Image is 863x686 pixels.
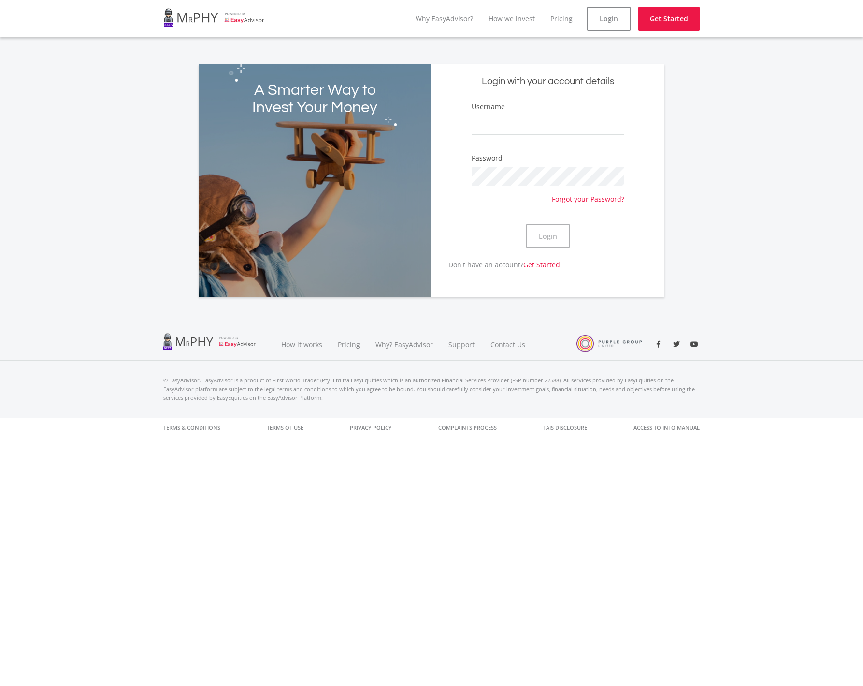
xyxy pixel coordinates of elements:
[550,14,573,23] a: Pricing
[472,153,503,163] label: Password
[368,328,441,361] a: Why? EasyAdvisor
[483,328,534,361] a: Contact Us
[431,260,560,270] p: Don't have an account?
[633,418,700,438] a: Access to Info Manual
[638,7,700,31] a: Get Started
[245,82,385,117] h2: A Smarter Way to Invest Your Money
[552,186,624,204] a: Forgot your Password?
[587,7,631,31] a: Login
[416,14,473,23] a: Why EasyAdvisor?
[330,328,368,361] a: Pricing
[523,260,560,269] a: Get Started
[163,418,220,438] a: Terms & Conditions
[438,418,497,438] a: Complaints Process
[543,418,587,438] a: FAIS Disclosure
[350,418,392,438] a: Privacy Policy
[439,75,657,88] h5: Login with your account details
[267,418,303,438] a: Terms of Use
[273,328,330,361] a: How it works
[441,328,483,361] a: Support
[472,102,505,112] label: Username
[489,14,535,23] a: How we invest
[526,224,570,248] button: Login
[163,376,700,402] p: © EasyAdvisor. EasyAdvisor is a product of First World Trader (Pty) Ltd t/a EasyEquities which is...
